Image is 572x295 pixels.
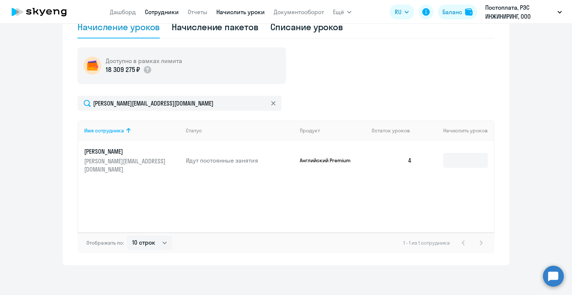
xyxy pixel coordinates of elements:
span: RU [395,7,401,16]
div: Имя сотрудника [84,127,124,134]
a: Отчеты [188,8,207,16]
div: Остаток уроков [372,127,418,134]
button: RU [390,4,414,19]
div: Начисление пакетов [172,21,258,33]
span: Остаток уроков [372,127,410,134]
span: Ещё [333,7,344,16]
p: 18 309 275 ₽ [106,65,140,75]
span: Отображать по: [86,239,124,246]
img: wallet-circle.png [83,57,101,75]
th: Начислить уроков [418,120,494,141]
div: Начисление уроков [77,21,160,33]
a: Сотрудники [145,8,179,16]
p: Идут постоянные занятия [186,156,294,164]
p: [PERSON_NAME] [84,147,168,156]
p: Английский Premium [300,157,356,164]
button: Постоплата, РЭС ИНЖИНИРИНГ, ООО [482,3,566,21]
a: Документооборот [274,8,324,16]
div: Статус [186,127,294,134]
input: Поиск по имени, email, продукту или статусу [77,96,282,111]
a: Начислить уроки [216,8,265,16]
td: 4 [366,141,418,180]
button: Ещё [333,4,352,19]
span: 1 - 1 из 1 сотрудника [403,239,450,246]
div: Баланс [442,7,462,16]
a: Дашборд [110,8,136,16]
img: balance [465,8,473,16]
p: [PERSON_NAME][EMAIL_ADDRESS][DOMAIN_NAME] [84,157,168,173]
p: Постоплата, РЭС ИНЖИНИРИНГ, ООО [485,3,554,21]
div: Имя сотрудника [84,127,180,134]
div: Списание уроков [270,21,343,33]
div: Продукт [300,127,320,134]
div: Статус [186,127,202,134]
button: Балансbalance [438,4,477,19]
h5: Доступно в рамках лимита [106,57,182,65]
a: [PERSON_NAME][PERSON_NAME][EMAIL_ADDRESS][DOMAIN_NAME] [84,147,180,173]
div: Продукт [300,127,366,134]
